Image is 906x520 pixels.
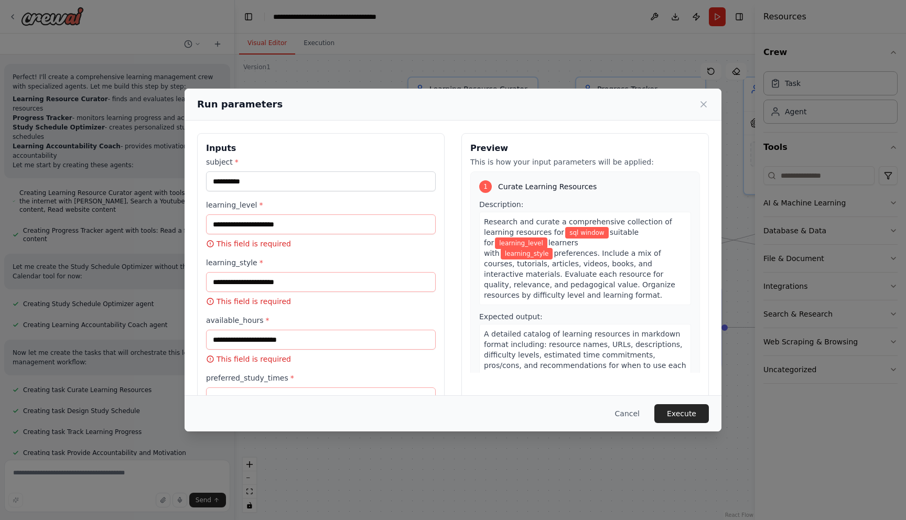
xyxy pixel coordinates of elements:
span: Research and curate a comprehensive collection of learning resources for [484,218,672,236]
span: Variable: subject [565,227,609,239]
span: preferences. Include a mix of courses, tutorials, articles, videos, books, and interactive materi... [484,249,675,299]
span: Variable: learning_level [495,237,547,249]
span: Description: [479,200,523,209]
p: This field is required [206,296,436,307]
p: This field is required [206,354,436,364]
span: Variable: learning_style [501,248,553,259]
div: 1 [479,180,492,193]
span: Expected output: [479,312,543,321]
button: Execute [654,404,709,423]
button: Cancel [607,404,648,423]
p: This field is required [206,239,436,249]
label: learning_style [206,257,436,268]
span: A detailed catalog of learning resources in markdown format including: resource names, URLs, desc... [484,330,686,380]
h3: Inputs [206,142,436,155]
label: preferred_study_times [206,373,436,383]
p: This is how your input parameters will be applied: [470,157,700,167]
span: Curate Learning Resources [498,181,597,192]
label: learning_level [206,200,436,210]
span: suitable for [484,228,639,247]
label: available_hours [206,315,436,326]
label: subject [206,157,436,167]
span: learners with [484,239,578,257]
h3: Preview [470,142,700,155]
h2: Run parameters [197,97,283,112]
